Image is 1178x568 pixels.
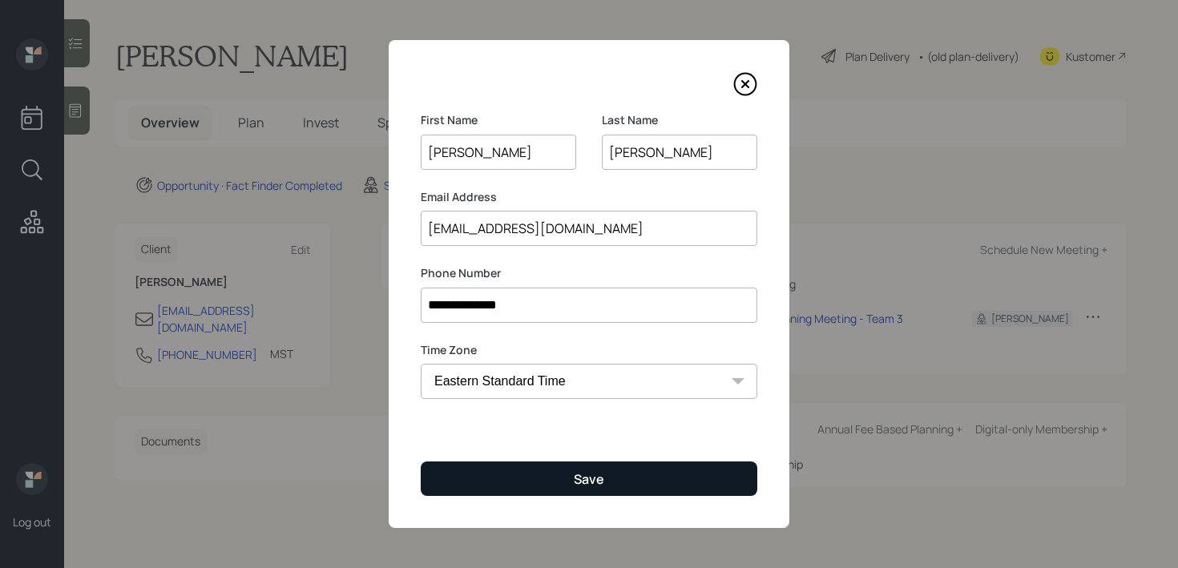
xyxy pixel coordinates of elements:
label: First Name [421,112,576,128]
label: Last Name [602,112,757,128]
label: Time Zone [421,342,757,358]
button: Save [421,461,757,496]
label: Email Address [421,189,757,205]
label: Phone Number [421,265,757,281]
div: Save [574,470,604,488]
